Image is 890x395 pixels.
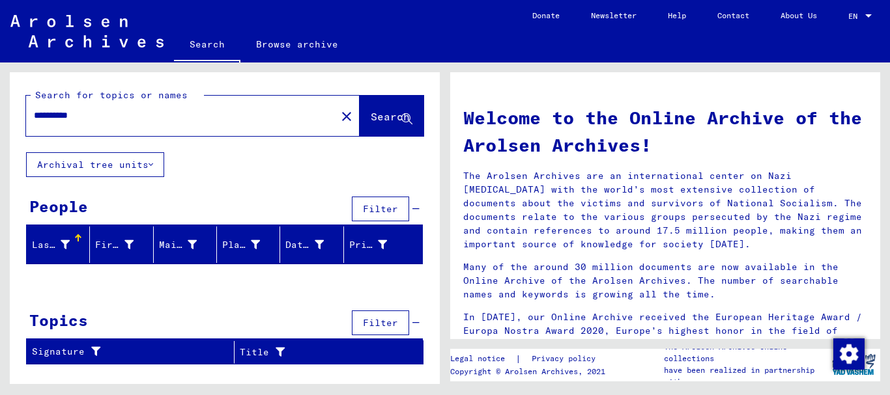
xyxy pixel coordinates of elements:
[463,310,867,351] p: In [DATE], our Online Archive received the European Heritage Award / Europa Nostra Award 2020, Eu...
[521,352,611,366] a: Privacy policy
[159,238,197,252] div: Maiden Name
[159,234,216,255] div: Maiden Name
[27,226,90,263] mat-header-cell: Last Name
[463,104,867,159] h1: Welcome to the Online Archive of the Arolsen Archives!
[29,195,88,218] div: People
[32,342,234,362] div: Signature
[829,348,878,381] img: yv_logo.png
[285,238,323,252] div: Date of Birth
[833,338,865,370] img: Zustimmung ändern
[363,317,398,329] span: Filter
[35,89,188,101] mat-label: Search for topics or names
[32,345,218,359] div: Signature
[349,234,407,255] div: Prisoner #
[240,342,407,362] div: Title
[10,15,164,48] img: Arolsen_neg.svg
[664,341,827,364] p: The Arolsen Archives online collections
[32,238,70,252] div: Last Name
[240,346,391,359] div: Title
[26,152,164,177] button: Archival tree units
[450,352,515,366] a: Legal notice
[334,103,360,129] button: Clear
[664,364,827,388] p: have been realized in partnership with
[352,197,409,221] button: Filter
[339,109,354,124] mat-icon: close
[371,110,410,123] span: Search
[349,238,387,252] div: Prisoner #
[174,29,240,62] a: Search
[95,238,133,252] div: First Name
[29,308,88,332] div: Topics
[285,234,343,255] div: Date of Birth
[450,366,611,377] p: Copyright © Arolsen Archives, 2021
[90,226,153,263] mat-header-cell: First Name
[240,29,354,60] a: Browse archive
[222,234,280,255] div: Place of Birth
[154,226,217,263] mat-header-cell: Maiden Name
[450,352,611,366] div: |
[848,11,857,21] mat-select-trigger: EN
[217,226,280,263] mat-header-cell: Place of Birth
[32,234,89,255] div: Last Name
[222,238,260,252] div: Place of Birth
[352,310,409,335] button: Filter
[344,226,422,263] mat-header-cell: Prisoner #
[463,169,867,251] p: The Arolsen Archives are an international center on Nazi [MEDICAL_DATA] with the world’s most ext...
[360,96,423,136] button: Search
[280,226,343,263] mat-header-cell: Date of Birth
[95,234,152,255] div: First Name
[463,260,867,301] p: Many of the around 30 million documents are now available in the Online Archive of the Arolsen Ar...
[363,203,398,215] span: Filter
